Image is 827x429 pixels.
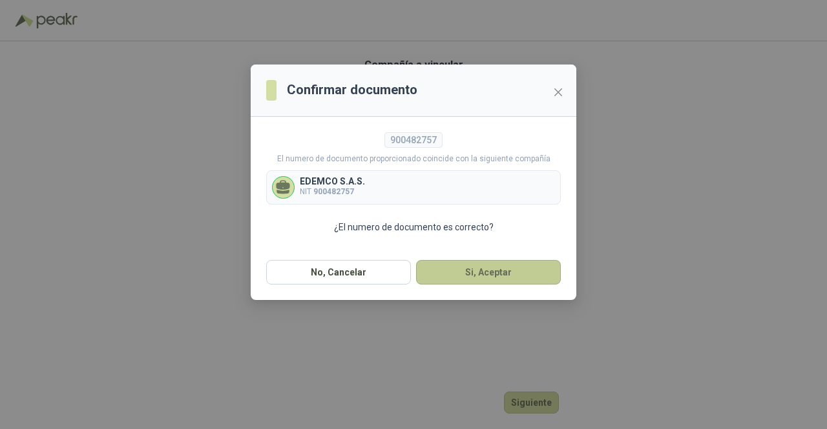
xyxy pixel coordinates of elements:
h3: Confirmar documento [287,80,417,100]
div: 900482757 [384,132,443,148]
b: 900482757 [313,187,354,196]
button: No, Cancelar [266,260,411,284]
p: ¿El numero de documento es correcto? [266,220,561,234]
button: Close [548,82,569,103]
p: NIT [300,186,365,198]
p: El numero de documento proporcionado coincide con la siguiente compañía [266,153,561,165]
button: Si, Aceptar [416,260,561,284]
span: close [553,87,563,97]
p: EDEMCO S.A.S. [300,177,365,186]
